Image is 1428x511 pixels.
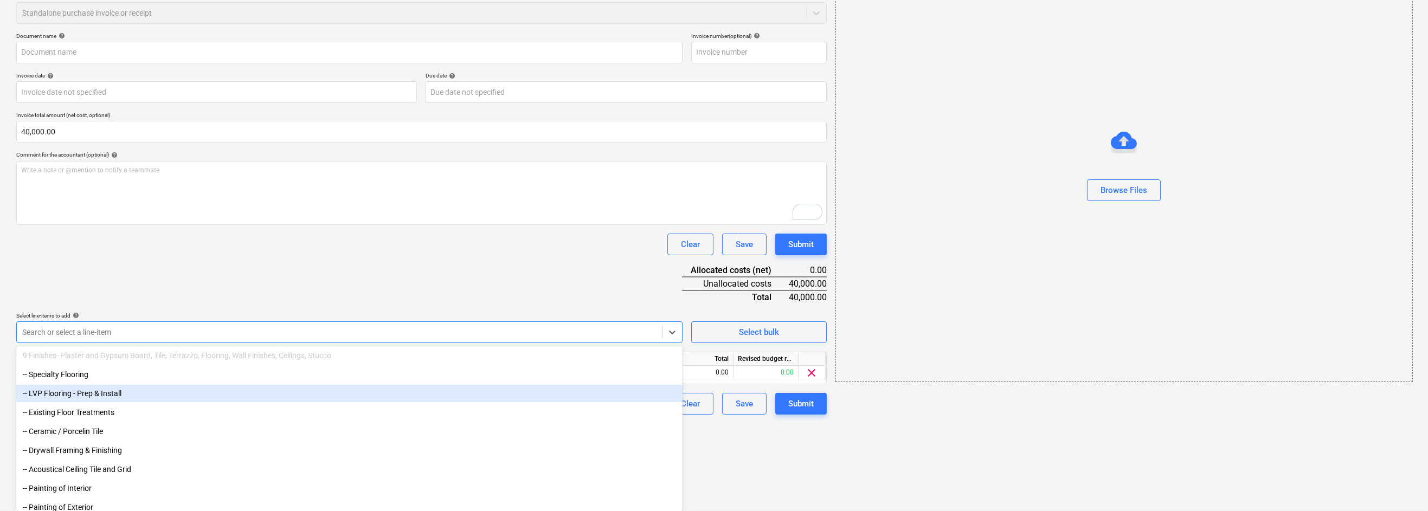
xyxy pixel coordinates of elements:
[682,277,789,290] div: Unallocated costs
[56,33,65,39] span: help
[16,121,827,143] input: Invoice total amount (net cost, optional)
[789,277,827,290] div: 40,000.00
[682,264,789,277] div: Allocated costs (net)
[16,366,683,383] div: -- Specialty Flooring
[806,366,819,379] span: clear
[70,312,79,319] span: help
[681,237,700,251] div: Clear
[739,325,779,339] div: Select bulk
[109,152,118,158] span: help
[16,347,683,364] div: 9 Finishes- Plaster and Gypsum Board, Tile, Terrazzo, Flooring, Wall Finishes, Ceilings, Stucco
[16,161,827,225] div: To enrich screen reader interactions, please activate Accessibility in Grammarly extension settings
[16,151,827,158] div: Comment for the accountant (optional)
[16,312,683,319] div: Select line-items to add
[788,237,814,251] div: Submit
[734,352,799,366] div: Revised budget remaining
[1087,179,1161,201] button: Browse Files
[45,73,54,79] span: help
[447,73,455,79] span: help
[16,480,683,497] div: -- Painting of Interior
[722,234,767,255] button: Save
[788,397,814,411] div: Submit
[691,42,827,63] input: Invoice number
[789,264,827,277] div: 0.00
[775,234,827,255] button: Submit
[16,33,683,40] div: Document name
[667,234,713,255] button: Clear
[16,81,417,103] input: Invoice date not specified
[789,290,827,303] div: 40,000.00
[691,33,827,40] div: Invoice number (optional)
[722,393,767,415] button: Save
[691,321,827,343] button: Select bulk
[1374,459,1428,511] iframe: Chat Widget
[16,112,827,121] p: Invoice total amount (net cost, optional)
[734,366,799,379] div: 0.00
[667,393,713,415] button: Clear
[16,423,683,440] div: -- Ceramic / Porcelin Tile
[426,81,826,103] input: Due date not specified
[1101,183,1147,197] div: Browse Files
[682,290,789,303] div: Total
[16,404,683,421] div: -- Existing Floor Treatments
[16,42,683,63] input: Document name
[16,385,683,402] div: -- LVP Flooring - Prep & Install
[736,397,753,411] div: Save
[16,461,683,478] div: -- Acoustical Ceiling Tile and Grid
[751,33,760,39] span: help
[16,442,683,459] div: -- Drywall Framing & Finishing
[16,72,417,79] div: Invoice date
[736,237,753,251] div: Save
[426,72,826,79] div: Due date
[668,352,734,366] div: Total
[775,393,827,415] button: Submit
[681,397,700,411] div: Clear
[668,366,734,379] div: 0.00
